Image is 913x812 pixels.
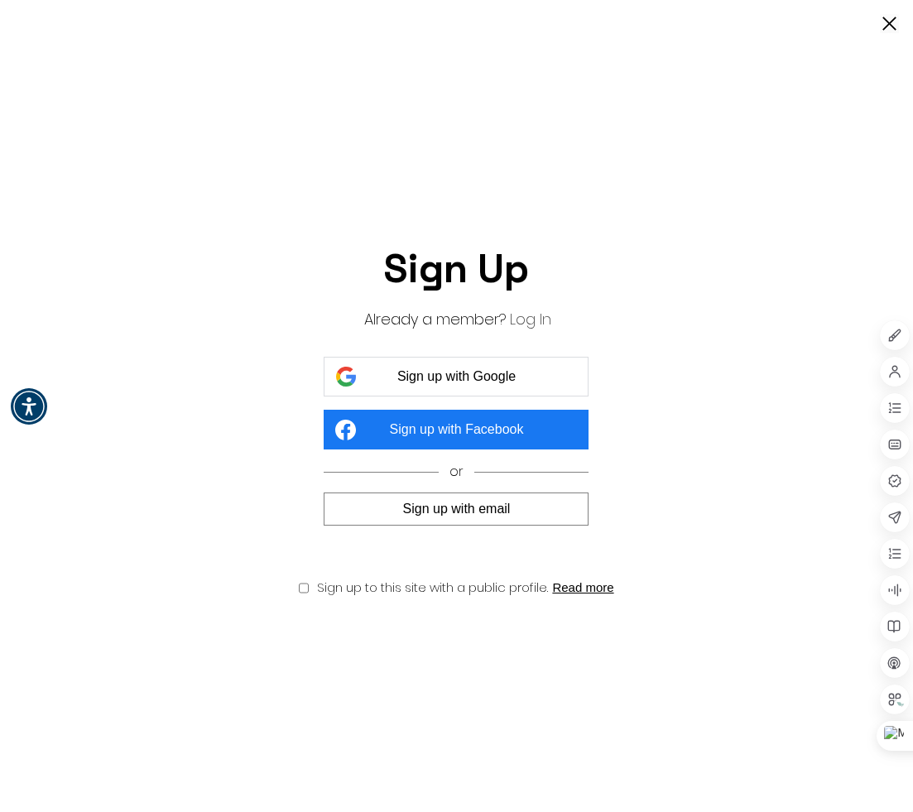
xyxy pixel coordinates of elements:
span: or [439,462,474,481]
div: Accessibility Menu [11,388,47,425]
button: Sign up with Facebook [324,410,589,449]
span: Sign up with Google [397,369,516,384]
button: Already a member? Log In [510,309,551,329]
span: Sign up with Facebook [390,422,524,437]
input: Sign up to this site with a public profile. [299,583,309,593]
span: Sign up with email [403,502,511,517]
button: Close [879,13,900,36]
button: Sign up with Google [324,357,589,396]
h2: Sign Up [291,249,622,289]
label: Sign up to this site with a public profile. [299,579,548,596]
button: Read more [552,580,613,594]
span: Already a member? [364,309,507,329]
button: Sign up with email [324,492,589,526]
